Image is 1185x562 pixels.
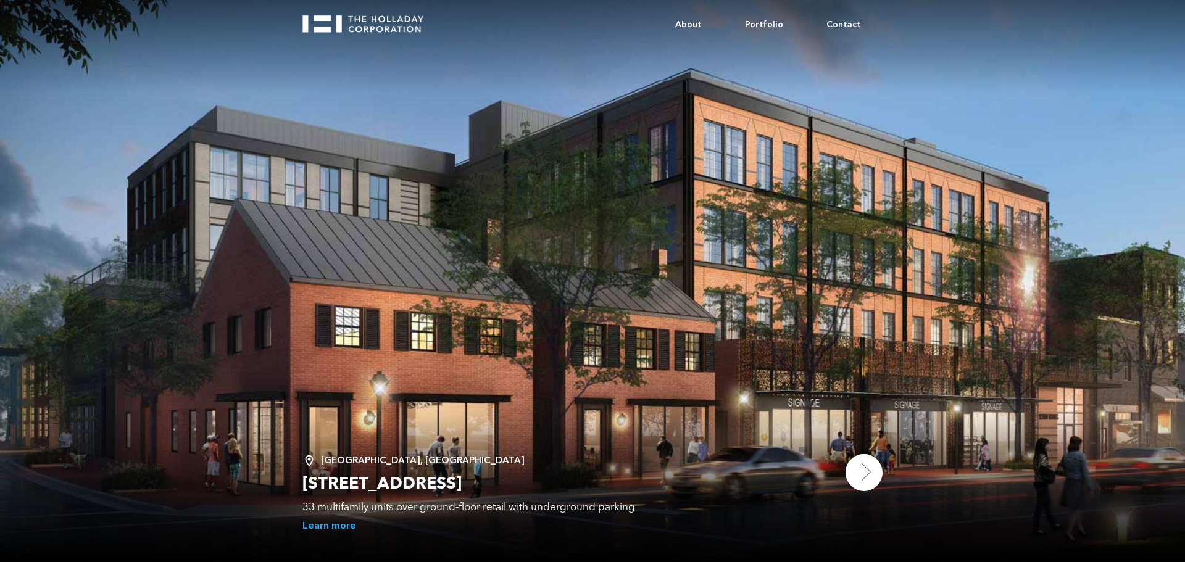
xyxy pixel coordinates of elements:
a: home [302,6,434,33]
div: [GEOGRAPHIC_DATA], [GEOGRAPHIC_DATA] [302,454,833,466]
div: 33 multifamily units over ground-floor retail with underground parking [302,501,833,513]
a: About [654,6,723,43]
a: Contact [805,6,883,43]
img: Location Pin [302,454,321,468]
a: Portfolio [723,6,805,43]
a: Learn more [302,519,356,532]
h2: [STREET_ADDRESS] [302,473,833,495]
